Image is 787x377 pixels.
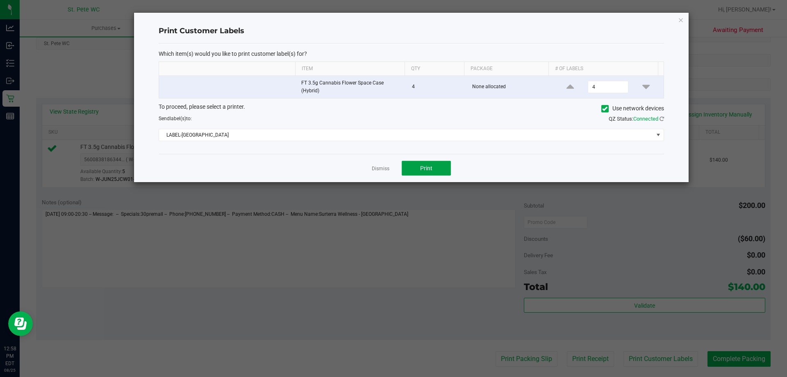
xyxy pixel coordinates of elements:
div: To proceed, please select a printer. [152,103,670,115]
td: None allocated [467,76,553,98]
h4: Print Customer Labels [159,26,664,37]
span: Connected [633,116,658,122]
span: label(s) [170,116,186,121]
th: # of labels [548,62,658,76]
th: Item [295,62,405,76]
span: Print [420,165,432,171]
span: LABEL-[GEOGRAPHIC_DATA] [159,129,653,141]
th: Qty [405,62,464,76]
label: Use network devices [601,104,664,113]
span: QZ Status: [609,116,664,122]
th: Package [464,62,548,76]
span: Send to: [159,116,192,121]
td: FT 3.5g Cannabis Flower Space Case (Hybrid) [296,76,407,98]
td: 4 [407,76,467,98]
iframe: Resource center [8,311,33,336]
p: Which item(s) would you like to print customer label(s) for? [159,50,664,57]
button: Print [402,161,451,176]
a: Dismiss [372,165,389,172]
